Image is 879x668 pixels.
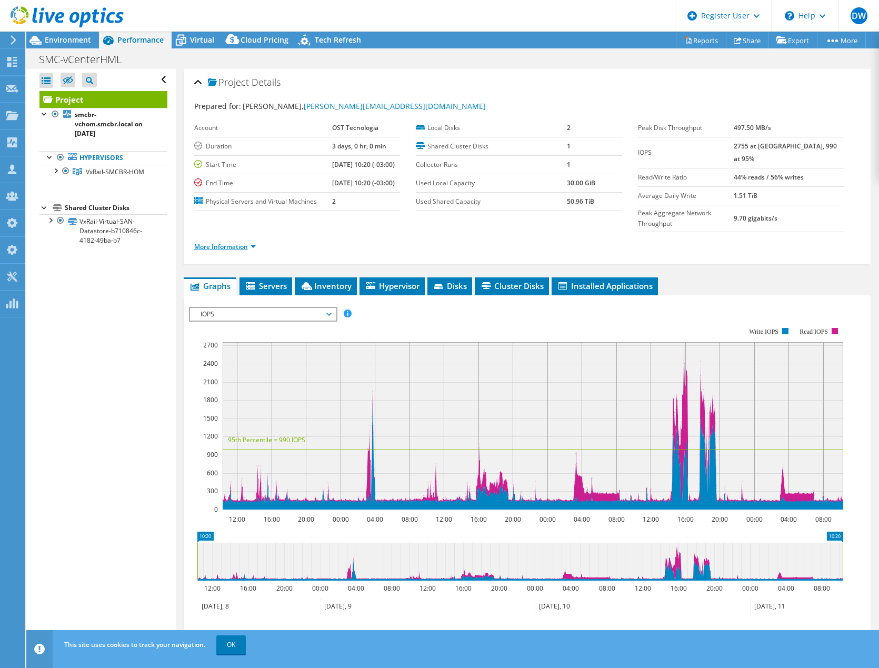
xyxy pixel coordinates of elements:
[203,341,218,350] text: 2700
[573,515,590,524] text: 04:00
[676,32,726,48] a: Reports
[86,167,144,176] span: VxRail-SMCBR-HOM
[504,515,521,524] text: 20:00
[194,242,256,251] a: More Information
[332,160,395,169] b: [DATE] 10:20 (-03:00)
[785,11,794,21] svg: \n
[276,584,292,593] text: 20:00
[228,515,245,524] text: 12:00
[638,123,734,133] label: Peak Disk Throughput
[332,123,378,132] b: OST Tecnologia
[401,515,417,524] text: 08:00
[243,101,486,111] span: [PERSON_NAME],
[208,77,249,88] span: Project
[203,359,218,368] text: 2400
[65,202,167,214] div: Shared Cluster Disks
[634,584,651,593] text: 12:00
[416,159,567,170] label: Collector Runs
[204,584,220,593] text: 12:00
[75,110,143,138] b: smcbr-vchom.smcbr.local on [DATE]
[416,196,567,207] label: Used Shared Capacity
[39,214,167,247] a: VxRail-Virtual-SAN-Datastore-b710846c-4182-49ba-b7
[203,377,218,386] text: 2100
[117,35,164,45] span: Performance
[416,123,567,133] label: Local Disks
[366,515,383,524] text: 04:00
[734,191,757,200] b: 1.51 TiB
[214,505,218,514] text: 0
[567,197,594,206] b: 50.96 TiB
[239,584,256,593] text: 16:00
[263,515,279,524] text: 16:00
[433,281,467,291] span: Disks
[194,178,333,188] label: End Time
[734,173,804,182] b: 44% reads / 56% writes
[194,123,333,133] label: Account
[252,76,281,88] span: Details
[207,450,218,459] text: 900
[347,584,364,593] text: 04:00
[203,414,218,423] text: 1500
[562,584,578,593] text: 04:00
[190,35,214,45] span: Virtual
[800,328,828,335] text: Read IOPS
[567,123,571,132] b: 2
[742,584,758,593] text: 00:00
[526,584,543,593] text: 00:00
[608,515,624,524] text: 08:00
[315,35,361,45] span: Tech Refresh
[567,178,595,187] b: 30.00 GiB
[851,7,867,24] span: DW
[746,515,762,524] text: 00:00
[638,172,734,183] label: Read/Write Ratio
[365,281,419,291] span: Hypervisor
[726,32,769,48] a: Share
[300,281,352,291] span: Inventory
[734,142,837,163] b: 2755 at [GEOGRAPHIC_DATA], 990 at 95%
[598,584,615,593] text: 08:00
[768,32,817,48] a: Export
[416,141,567,152] label: Shared Cluster Disks
[39,91,167,108] a: Project
[228,435,305,444] text: 95th Percentile = 990 IOPS
[332,197,336,206] b: 2
[455,584,471,593] text: 16:00
[194,101,241,111] label: Prepared for:
[241,35,288,45] span: Cloud Pricing
[670,584,686,593] text: 16:00
[706,584,722,593] text: 20:00
[64,640,205,649] span: This site uses cookies to track your navigation.
[677,515,693,524] text: 16:00
[203,432,218,441] text: 1200
[480,281,544,291] span: Cluster Disks
[34,54,138,65] h1: SMC-vCenterHML
[567,142,571,151] b: 1
[195,308,331,321] span: IOPS
[194,159,333,170] label: Start Time
[39,165,167,178] a: VxRail-SMCBR-HOM
[332,515,348,524] text: 00:00
[557,281,653,291] span: Installed Applications
[39,151,167,165] a: Hypervisors
[383,584,399,593] text: 08:00
[734,123,771,132] b: 497.50 MB/s
[194,196,333,207] label: Physical Servers and Virtual Machines
[45,35,91,45] span: Environment
[749,328,778,335] text: Write IOPS
[491,584,507,593] text: 20:00
[207,468,218,477] text: 600
[203,395,218,404] text: 1800
[734,214,777,223] b: 9.70 gigabits/s
[470,515,486,524] text: 16:00
[189,281,231,291] span: Graphs
[815,515,831,524] text: 08:00
[638,208,734,229] label: Peak Aggregate Network Throughput
[539,515,555,524] text: 00:00
[711,515,727,524] text: 20:00
[416,178,567,188] label: Used Local Capacity
[216,635,246,654] a: OK
[777,584,794,593] text: 04:00
[642,515,658,524] text: 12:00
[780,515,796,524] text: 04:00
[312,584,328,593] text: 00:00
